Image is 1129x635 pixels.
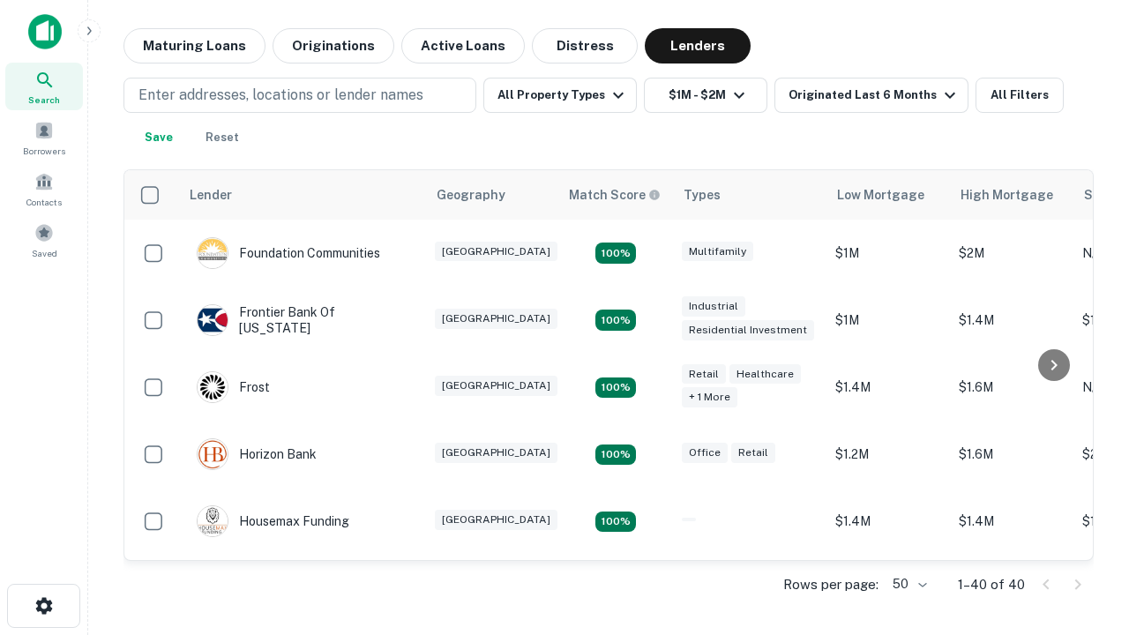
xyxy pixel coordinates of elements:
[826,287,950,354] td: $1M
[28,93,60,107] span: Search
[826,421,950,488] td: $1.2M
[435,443,557,463] div: [GEOGRAPHIC_DATA]
[435,376,557,396] div: [GEOGRAPHIC_DATA]
[198,238,228,268] img: picture
[731,443,775,463] div: Retail
[179,170,426,220] th: Lender
[435,309,557,329] div: [GEOGRAPHIC_DATA]
[961,184,1053,205] div: High Mortgage
[682,242,753,262] div: Multifamily
[5,165,83,213] a: Contacts
[32,246,57,260] span: Saved
[1041,494,1129,579] iframe: Chat Widget
[194,120,250,155] button: Reset
[131,120,187,155] button: Save your search to get updates of matches that match your search criteria.
[595,444,636,466] div: Matching Properties: 4, hasApolloMatch: undefined
[273,28,394,63] button: Originations
[28,14,62,49] img: capitalize-icon.png
[198,506,228,536] img: picture
[5,114,83,161] a: Borrowers
[837,184,924,205] div: Low Mortgage
[435,510,557,530] div: [GEOGRAPHIC_DATA]
[976,78,1064,113] button: All Filters
[644,78,767,113] button: $1M - $2M
[23,144,65,158] span: Borrowers
[483,78,637,113] button: All Property Types
[198,372,228,402] img: picture
[645,28,751,63] button: Lenders
[673,170,826,220] th: Types
[558,170,673,220] th: Capitalize uses an advanced AI algorithm to match your search with the best lender. The match sco...
[595,512,636,533] div: Matching Properties: 4, hasApolloMatch: undefined
[426,170,558,220] th: Geography
[950,488,1073,555] td: $1.4M
[198,439,228,469] img: picture
[682,387,737,407] div: + 1 more
[26,195,62,209] span: Contacts
[595,243,636,264] div: Matching Properties: 4, hasApolloMatch: undefined
[197,237,380,269] div: Foundation Communities
[950,220,1073,287] td: $2M
[950,421,1073,488] td: $1.6M
[437,184,505,205] div: Geography
[197,304,408,336] div: Frontier Bank Of [US_STATE]
[197,371,270,403] div: Frost
[197,438,317,470] div: Horizon Bank
[684,184,721,205] div: Types
[826,220,950,287] td: $1M
[826,170,950,220] th: Low Mortgage
[950,170,1073,220] th: High Mortgage
[826,488,950,555] td: $1.4M
[123,78,476,113] button: Enter addresses, locations or lender names
[190,184,232,205] div: Lender
[958,574,1025,595] p: 1–40 of 40
[197,505,349,537] div: Housemax Funding
[826,354,950,421] td: $1.4M
[783,574,879,595] p: Rows per page:
[198,305,228,335] img: picture
[682,320,814,340] div: Residential Investment
[682,364,726,385] div: Retail
[532,28,638,63] button: Distress
[435,242,557,262] div: [GEOGRAPHIC_DATA]
[401,28,525,63] button: Active Loans
[774,78,968,113] button: Originated Last 6 Months
[595,377,636,399] div: Matching Properties: 4, hasApolloMatch: undefined
[950,354,1073,421] td: $1.6M
[5,63,83,110] a: Search
[682,296,745,317] div: Industrial
[950,287,1073,354] td: $1.4M
[123,28,265,63] button: Maturing Loans
[569,185,661,205] div: Capitalize uses an advanced AI algorithm to match your search with the best lender. The match sco...
[886,571,930,597] div: 50
[682,443,728,463] div: Office
[789,85,961,106] div: Originated Last 6 Months
[826,555,950,622] td: $1.4M
[950,555,1073,622] td: $1.6M
[138,85,423,106] p: Enter addresses, locations or lender names
[5,216,83,264] a: Saved
[595,310,636,331] div: Matching Properties: 4, hasApolloMatch: undefined
[729,364,801,385] div: Healthcare
[569,185,657,205] h6: Match Score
